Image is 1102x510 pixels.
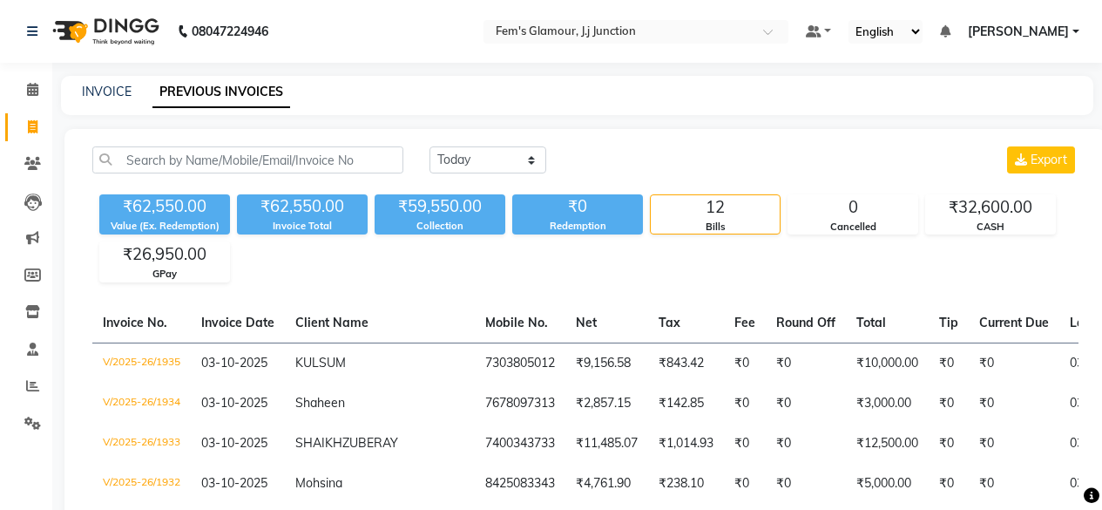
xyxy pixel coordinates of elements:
[201,475,267,491] span: 03-10-2025
[929,384,969,424] td: ₹0
[766,464,846,504] td: ₹0
[651,195,780,220] div: 12
[295,355,346,371] span: KULSUM
[237,194,368,219] div: ₹62,550.00
[846,343,929,384] td: ₹10,000.00
[565,384,648,424] td: ₹2,857.15
[939,315,958,330] span: Tip
[846,464,929,504] td: ₹5,000.00
[766,343,846,384] td: ₹0
[926,195,1055,220] div: ₹32,600.00
[565,424,648,464] td: ₹11,485.07
[969,384,1059,424] td: ₹0
[846,384,929,424] td: ₹3,000.00
[969,424,1059,464] td: ₹0
[659,315,680,330] span: Tax
[295,395,345,411] span: Shaheen
[776,315,835,330] span: Round Off
[766,384,846,424] td: ₹0
[979,315,1049,330] span: Current Due
[565,464,648,504] td: ₹4,761.90
[475,384,565,424] td: 7678097313
[512,219,643,234] div: Redemption
[485,315,548,330] span: Mobile No.
[856,315,886,330] span: Total
[295,315,368,330] span: Client Name
[512,194,643,219] div: ₹0
[1031,152,1067,167] span: Export
[92,384,191,424] td: V/2025-26/1934
[295,435,342,451] span: SHAIKH
[648,464,724,504] td: ₹238.10
[342,435,398,451] span: ZUBERAY
[475,464,565,504] td: 8425083343
[968,23,1069,41] span: [PERSON_NAME]
[929,424,969,464] td: ₹0
[734,315,755,330] span: Fee
[375,219,505,234] div: Collection
[724,384,766,424] td: ₹0
[201,315,274,330] span: Invoice Date
[99,219,230,234] div: Value (Ex. Redemption)
[788,220,917,235] div: Cancelled
[82,84,132,99] a: INVOICE
[201,395,267,411] span: 03-10-2025
[92,464,191,504] td: V/2025-26/1932
[724,424,766,464] td: ₹0
[766,424,846,464] td: ₹0
[99,194,230,219] div: ₹62,550.00
[929,343,969,384] td: ₹0
[92,343,191,384] td: V/2025-26/1935
[201,355,267,371] span: 03-10-2025
[475,424,565,464] td: 7400343733
[929,464,969,504] td: ₹0
[724,343,766,384] td: ₹0
[103,315,167,330] span: Invoice No.
[192,7,268,56] b: 08047224946
[100,242,229,267] div: ₹26,950.00
[1007,146,1075,173] button: Export
[375,194,505,219] div: ₹59,550.00
[651,220,780,235] div: Bills
[788,195,917,220] div: 0
[201,435,267,451] span: 03-10-2025
[44,7,164,56] img: logo
[969,343,1059,384] td: ₹0
[92,424,191,464] td: V/2025-26/1933
[565,343,648,384] td: ₹9,156.58
[926,220,1055,235] div: CASH
[648,343,724,384] td: ₹843.42
[100,267,229,282] div: GPay
[648,384,724,424] td: ₹142.85
[475,343,565,384] td: 7303805012
[846,424,929,464] td: ₹12,500.00
[152,77,290,108] a: PREVIOUS INVOICES
[92,146,403,173] input: Search by Name/Mobile/Email/Invoice No
[969,464,1059,504] td: ₹0
[576,315,597,330] span: Net
[237,219,368,234] div: Invoice Total
[724,464,766,504] td: ₹0
[295,475,342,491] span: Mohsina
[648,424,724,464] td: ₹1,014.93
